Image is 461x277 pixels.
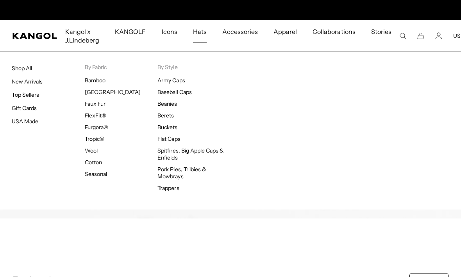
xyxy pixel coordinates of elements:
[85,89,141,96] a: [GEOGRAPHIC_DATA]
[150,4,311,16] div: Announcement
[371,20,391,51] span: Stories
[214,20,266,43] a: Accessories
[12,65,32,72] a: Shop All
[85,147,98,154] a: Wool
[85,135,104,142] a: Tropic®
[13,33,57,39] a: Kangol
[157,135,180,142] a: Flat Caps
[157,124,177,131] a: Buckets
[266,20,305,43] a: Apparel
[417,32,424,39] button: Cart
[363,20,399,51] a: Stories
[85,100,105,107] a: Faux Fur
[305,20,363,43] a: Collaborations
[12,91,39,98] a: Top Sellers
[157,100,177,107] a: Beanies
[162,20,177,43] span: Icons
[157,166,206,180] a: Pork Pies, Trilbies & Mowbrays
[65,20,99,51] span: Kangol x J.Lindeberg
[85,159,102,166] a: Cotton
[157,89,191,96] a: Baseball Caps
[85,77,105,84] a: Bamboo
[85,112,106,119] a: FlexFit®
[85,64,158,71] p: By Fabric
[12,105,37,112] a: Gift Cards
[157,112,174,119] a: Berets
[399,32,406,39] summary: Search here
[193,20,207,43] span: Hats
[85,124,108,131] a: Furgora®
[185,20,214,43] a: Hats
[157,147,224,161] a: Spitfires, Big Apple Caps & Enfields
[313,20,355,43] span: Collaborations
[157,77,185,84] a: Army Caps
[222,20,258,43] span: Accessories
[150,4,311,16] div: 1 of 2
[435,32,442,39] a: Account
[273,20,297,43] span: Apparel
[157,185,179,192] a: Trappers
[157,64,230,71] p: By Style
[107,20,154,43] a: KANGOLF
[57,20,107,51] a: Kangol x J.Lindeberg
[115,20,146,43] span: KANGOLF
[150,4,311,16] slideshow-component: Announcement bar
[85,170,107,178] a: Seasonal
[12,78,43,85] a: New Arrivals
[12,118,38,125] a: USA Made
[154,20,185,43] a: Icons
